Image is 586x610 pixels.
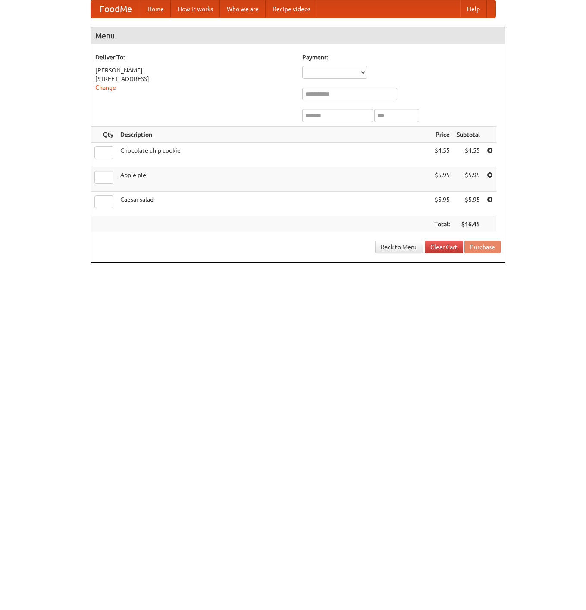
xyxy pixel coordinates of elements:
[266,0,317,18] a: Recipe videos
[220,0,266,18] a: Who we are
[91,27,505,44] h4: Menu
[95,53,294,62] h5: Deliver To:
[464,241,501,253] button: Purchase
[453,127,483,143] th: Subtotal
[141,0,171,18] a: Home
[425,241,463,253] a: Clear Cart
[302,53,501,62] h5: Payment:
[117,127,431,143] th: Description
[117,143,431,167] td: Chocolate chip cookie
[431,192,453,216] td: $5.95
[453,216,483,232] th: $16.45
[91,127,117,143] th: Qty
[95,66,294,75] div: [PERSON_NAME]
[431,127,453,143] th: Price
[95,84,116,91] a: Change
[453,167,483,192] td: $5.95
[117,192,431,216] td: Caesar salad
[431,167,453,192] td: $5.95
[95,75,294,83] div: [STREET_ADDRESS]
[171,0,220,18] a: How it works
[431,216,453,232] th: Total:
[431,143,453,167] td: $4.55
[460,0,487,18] a: Help
[453,143,483,167] td: $4.55
[117,167,431,192] td: Apple pie
[375,241,423,253] a: Back to Menu
[453,192,483,216] td: $5.95
[91,0,141,18] a: FoodMe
